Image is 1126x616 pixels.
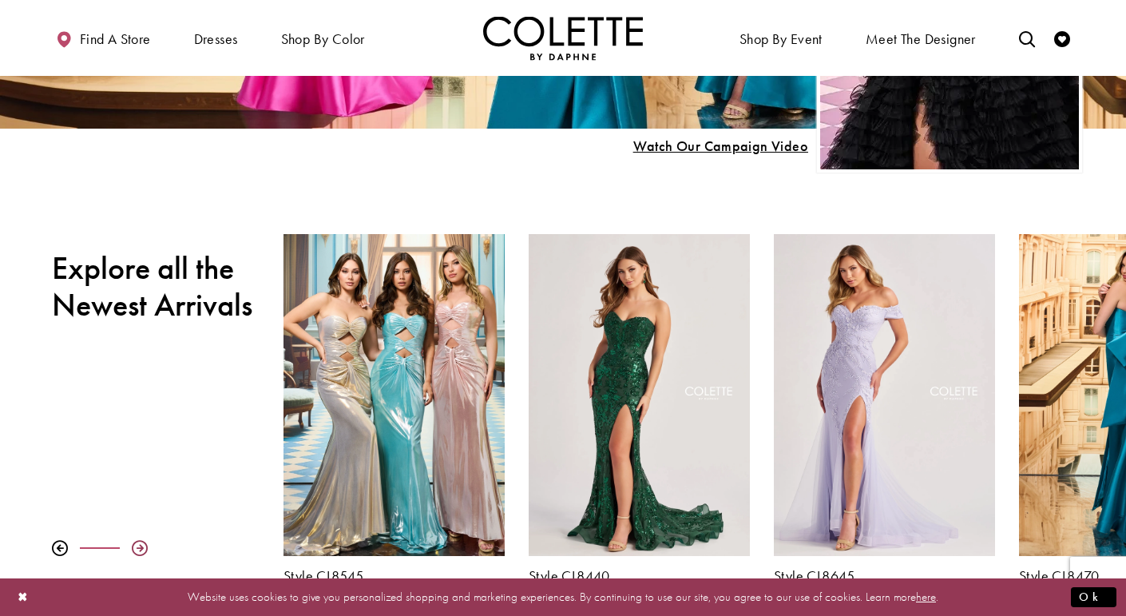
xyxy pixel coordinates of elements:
a: Style CL8545 [283,568,505,584]
div: Colette by Daphne Style No. CL8440 [517,222,762,596]
a: Meet the designer [862,16,980,60]
a: Check Wishlist [1050,16,1074,60]
span: Shop By Event [735,16,827,60]
a: Style CL8440 [529,568,750,584]
span: Shop by color [281,31,365,47]
img: Colette by Daphne [483,16,643,60]
a: Visit Colette by Daphne Style No. CL8545 Page [283,234,505,556]
a: here [916,589,936,605]
div: Colette by Daphne Style No. CL8545 [272,222,517,596]
span: Shop by color [277,16,369,60]
span: Dresses [194,31,238,47]
a: Visit Colette by Daphne Style No. CL8440 Page [529,234,750,556]
button: Close Dialog [10,583,37,611]
span: Play Slide #15 Video [632,138,808,154]
a: Style CL8645 [774,568,995,584]
a: Visit Colette by Daphne Style No. CL8645 Page [774,234,995,556]
a: Find a store [52,16,154,60]
span: Shop By Event [739,31,823,47]
span: Find a store [80,31,151,47]
div: Colette by Daphne Style No. CL8645 [762,222,1007,596]
h2: Explore all the Newest Arrivals [52,250,260,324]
p: Website uses cookies to give you personalized shopping and marketing experiences. By continuing t... [115,586,1011,608]
span: Dresses [190,16,242,60]
a: Toggle search [1015,16,1039,60]
span: Meet the designer [866,31,976,47]
button: Submit Dialog [1071,587,1116,607]
a: Visit Home Page [483,16,643,60]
